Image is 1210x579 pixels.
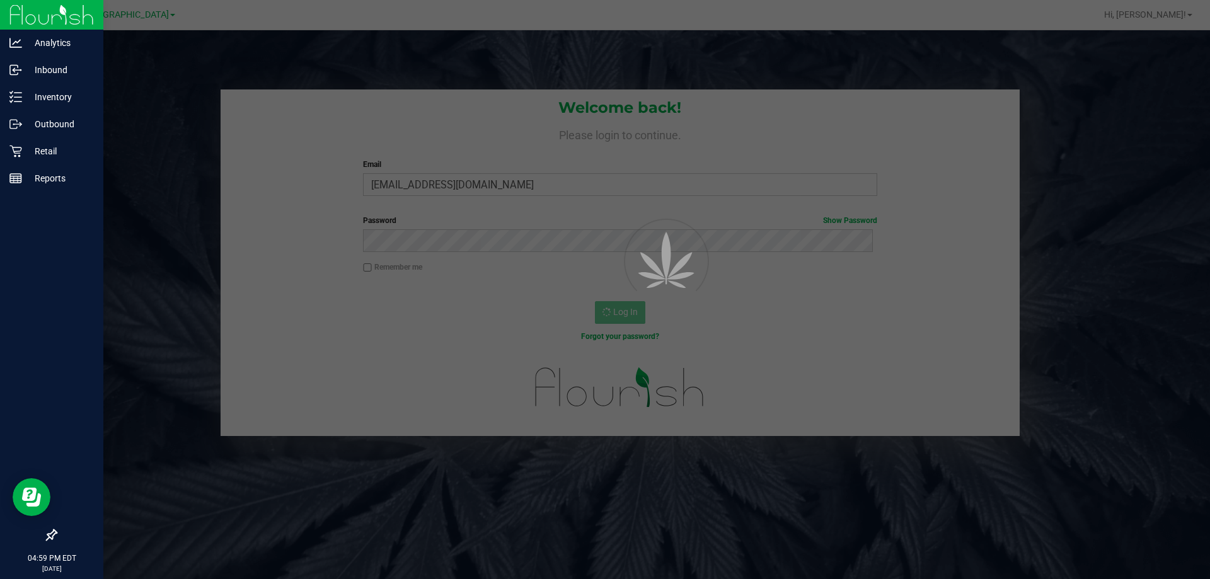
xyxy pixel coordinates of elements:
[22,35,98,50] p: Analytics
[22,117,98,132] p: Outbound
[9,118,22,130] inline-svg: Outbound
[6,553,98,564] p: 04:59 PM EDT
[9,91,22,103] inline-svg: Inventory
[6,564,98,573] p: [DATE]
[13,478,50,516] iframe: Resource center
[9,37,22,49] inline-svg: Analytics
[9,145,22,158] inline-svg: Retail
[9,172,22,185] inline-svg: Reports
[9,64,22,76] inline-svg: Inbound
[22,171,98,186] p: Reports
[22,89,98,105] p: Inventory
[22,62,98,77] p: Inbound
[22,144,98,159] p: Retail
